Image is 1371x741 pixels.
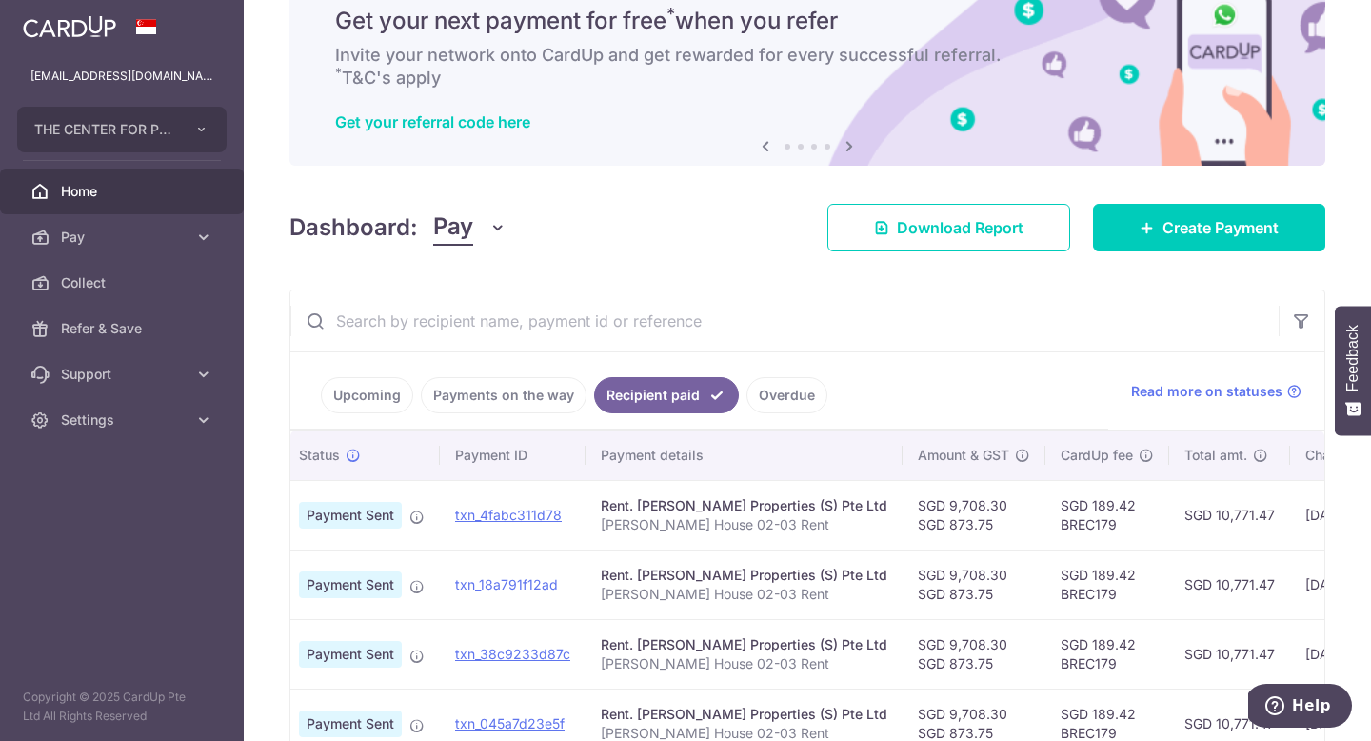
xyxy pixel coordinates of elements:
span: Payment Sent [299,502,402,529]
span: Support [61,365,187,384]
th: Payment ID [440,431,586,480]
span: Feedback [1344,325,1361,391]
span: Pay [61,228,187,247]
a: Overdue [746,377,827,413]
div: Rent. [PERSON_NAME] Properties (S) Pte Ltd [601,635,887,654]
span: Settings [61,411,187,430]
span: Payment Sent [299,711,402,737]
a: Create Payment [1093,204,1325,251]
span: Refer & Save [61,319,187,338]
td: SGD 10,771.47 [1169,550,1290,619]
button: THE CENTER FOR PSYCHOLOGY PTE. LTD. [17,107,227,152]
td: SGD 189.42 BREC179 [1045,550,1169,619]
span: Download Report [897,216,1023,239]
input: Search by recipient name, payment id or reference [290,290,1279,351]
span: Collect [61,273,187,292]
a: Get your referral code here [335,112,530,131]
td: SGD 10,771.47 [1169,480,1290,550]
span: Home [61,182,187,201]
span: Status [299,446,340,465]
span: Payment Sent [299,641,402,668]
img: CardUp [23,15,116,38]
a: Recipient paid [594,377,739,413]
span: Read more on statuses [1131,382,1282,401]
th: Payment details [586,431,903,480]
p: [PERSON_NAME] House 02-03 Rent [601,515,887,534]
p: [EMAIL_ADDRESS][DOMAIN_NAME] [30,67,213,86]
h6: Invite your network onto CardUp and get rewarded for every successful referral. T&C's apply [335,44,1280,90]
div: Rent. [PERSON_NAME] Properties (S) Pte Ltd [601,566,887,585]
span: Amount & GST [918,446,1009,465]
td: SGD 9,708.30 SGD 873.75 [903,480,1045,550]
td: SGD 9,708.30 SGD 873.75 [903,550,1045,619]
h4: Dashboard: [289,210,418,245]
a: Payments on the way [421,377,586,413]
td: SGD 10,771.47 [1169,619,1290,689]
a: Download Report [827,204,1070,251]
span: Payment Sent [299,571,402,598]
span: Create Payment [1162,216,1279,239]
a: txn_045a7d23e5f [455,715,565,731]
td: SGD 9,708.30 SGD 873.75 [903,619,1045,689]
p: [PERSON_NAME] House 02-03 Rent [601,654,887,673]
a: txn_4fabc311d78 [455,507,562,523]
iframe: Opens a widget where you can find more information [1248,684,1352,731]
p: [PERSON_NAME] House 02-03 Rent [601,585,887,604]
span: Pay [433,210,473,246]
span: CardUp fee [1061,446,1133,465]
span: Total amt. [1184,446,1247,465]
div: Rent. [PERSON_NAME] Properties (S) Pte Ltd [601,496,887,515]
span: THE CENTER FOR PSYCHOLOGY PTE. LTD. [34,120,175,139]
a: Upcoming [321,377,413,413]
td: SGD 189.42 BREC179 [1045,619,1169,689]
div: Rent. [PERSON_NAME] Properties (S) Pte Ltd [601,705,887,724]
td: SGD 189.42 BREC179 [1045,480,1169,550]
a: txn_38c9233d87c [455,646,570,662]
button: Feedback - Show survey [1335,306,1371,435]
a: Read more on statuses [1131,382,1301,401]
button: Pay [433,210,507,246]
a: txn_18a791f12ad [455,576,558,592]
h5: Get your next payment for free when you refer [335,6,1280,36]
